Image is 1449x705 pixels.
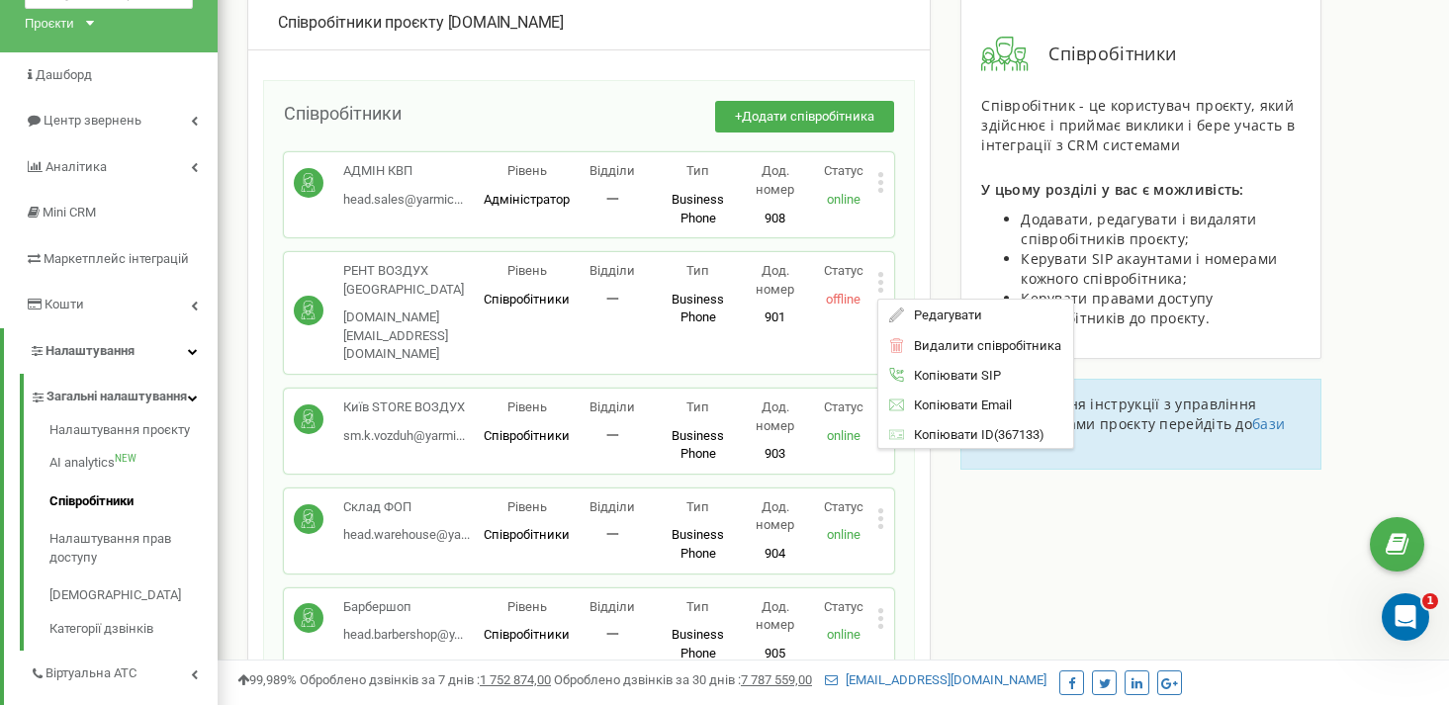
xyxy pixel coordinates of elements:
[606,428,619,443] span: 一
[278,12,900,35] div: [DOMAIN_NAME]
[507,163,547,178] span: Рівень
[45,297,84,311] span: Кошти
[343,627,463,642] span: head.barbershop@y...
[589,163,635,178] span: Відділи
[343,527,470,542] span: head.warehouse@ya...
[49,444,218,483] a: AI analyticsNEW
[480,672,551,687] u: 1 752 874,00
[742,109,874,124] span: Додати співробітника
[589,263,635,278] span: Відділи
[756,263,794,297] span: Дод. номер
[589,499,635,514] span: Відділи
[606,292,619,307] span: 一
[905,368,1002,381] span: Копіювати SIP
[976,395,1256,433] span: Для отримання інструкції з управління співробітниками проєкту перейдіть до
[824,499,863,514] span: Статус
[878,419,1073,448] div: ( 367133 )
[49,520,218,576] a: Налаштування прав доступу
[672,192,724,225] span: Business Phone
[589,599,635,614] span: Відділи
[672,527,724,561] span: Business Phone
[343,498,470,517] p: Склад ФОП
[1021,249,1277,288] span: Керувати SIP акаунтами і номерами кожного співробітника;
[45,343,135,358] span: Налаштування
[741,672,812,687] u: 7 787 559,00
[905,338,1062,351] span: Видалити співробітника
[672,292,724,325] span: Business Phone
[237,672,297,687] span: 99,989%
[45,159,107,174] span: Аналiтика
[672,428,724,462] span: Business Phone
[49,615,218,639] a: Категорії дзвінків
[30,651,218,691] a: Віртуальна АТС
[507,599,547,614] span: Рівень
[343,309,448,361] span: [DOMAIN_NAME][EMAIL_ADDRESS][DOMAIN_NAME]
[36,67,92,82] span: Дашборд
[554,672,812,687] span: Оброблено дзвінків за 30 днів :
[741,445,809,464] p: 903
[981,96,1295,154] span: Співробітник - це користувач проєкту, який здійснює і приймає виклики і бере участь в інтеграції ...
[686,599,709,614] span: Тип
[824,599,863,614] span: Статус
[30,374,218,414] a: Загальні налаштування
[756,163,794,197] span: Дод. номер
[484,192,570,207] span: Адміністратор
[343,398,465,417] p: Київ STORE ВОЗДУХ
[1021,210,1256,248] span: Додавати, редагувати і видаляти співробітників проєкту;
[278,13,444,32] span: Співробітники проєкту
[484,428,570,443] span: Співробітники
[343,428,465,443] span: sm.k.vozduh@yarmi...
[826,292,860,307] span: offline
[49,421,218,445] a: Налаштування проєкту
[741,308,809,327] p: 901
[49,483,218,521] a: Співробітники
[343,598,463,617] p: Барбершоп
[741,545,809,564] p: 904
[46,388,187,406] span: Загальні налаштування
[827,192,860,207] span: online
[44,251,189,266] span: Маркетплейс інтеграцій
[686,499,709,514] span: Тип
[741,210,809,228] p: 908
[507,399,547,414] span: Рівень
[1422,593,1438,609] span: 1
[827,428,860,443] span: online
[756,499,794,533] span: Дод. номер
[25,14,74,33] div: Проєкти
[827,627,860,642] span: online
[343,162,463,181] p: АДМІН КВП
[756,399,794,433] span: Дод. номер
[825,672,1046,687] a: [EMAIL_ADDRESS][DOMAIN_NAME]
[484,292,570,307] span: Співробітники
[824,263,863,278] span: Статус
[507,263,547,278] span: Рівень
[715,101,894,133] button: +Додати співробітника
[686,399,709,414] span: Тип
[824,399,863,414] span: Статус
[300,672,551,687] span: Оброблено дзвінків за 7 днів :
[756,599,794,633] span: Дод. номер
[827,527,860,542] span: online
[484,527,570,542] span: Співробітники
[981,180,1244,199] span: У цьому розділі у вас є можливість:
[343,262,484,299] p: РЕНТ ВОЗДУХ [GEOGRAPHIC_DATA]
[606,192,619,207] span: 一
[686,263,709,278] span: Тип
[741,645,809,663] p: 905
[284,103,402,124] span: Співробітники
[905,427,995,440] span: Копіювати ID
[44,113,141,128] span: Центр звернень
[507,499,547,514] span: Рівень
[1382,593,1429,641] iframe: Intercom live chat
[343,192,463,207] span: head.sales@yarmic...
[1021,289,1213,327] span: Керувати правами доступу співробітників до проєкту.
[589,399,635,414] span: Відділи
[1029,42,1176,67] span: Співробітники
[43,205,96,220] span: Mini CRM
[824,163,863,178] span: Статус
[49,576,218,615] a: [DEMOGRAPHIC_DATA]
[606,527,619,542] span: 一
[686,163,709,178] span: Тип
[606,627,619,642] span: 一
[45,664,136,683] span: Віртуальна АТС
